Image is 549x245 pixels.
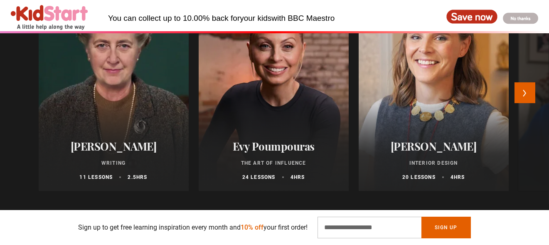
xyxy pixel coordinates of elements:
h2: [PERSON_NAME] [369,140,499,153]
span: your kids [240,14,271,22]
p: 2.5 [128,173,147,181]
p: 11 lessons [79,173,113,181]
span: 10% off [241,223,263,231]
div: You can collect up to 10.00% back for with BBC Maestro [108,14,335,22]
abbr: hrs [454,174,465,180]
h2: [PERSON_NAME] [49,140,179,153]
p: 20 lessons [402,173,436,181]
p: 24 lessons [242,173,276,181]
p: Writing [49,159,179,167]
p: Interior Design [369,159,499,167]
abbr: hrs [294,174,305,180]
h2: Evy Poumpouras [209,140,339,153]
button: Sign Up [421,217,470,238]
p: Sign up to get free learning inspiration every month and your first order! [78,223,308,233]
abbr: hrs [136,174,148,180]
p: The Art of Influence [209,159,339,167]
p: 4 [451,173,465,181]
p: 4 [291,173,305,181]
